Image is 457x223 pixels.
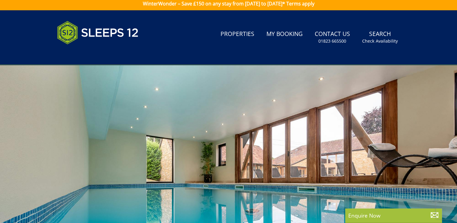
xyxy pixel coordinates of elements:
[318,38,346,44] small: 01823 665500
[57,18,139,48] img: Sleeps 12
[218,27,257,41] a: Properties
[360,27,400,47] a: SearchCheck Availability
[312,27,352,47] a: Contact Us01823 665500
[54,51,117,57] iframe: Customer reviews powered by Trustpilot
[362,38,398,44] small: Check Availability
[264,27,305,41] a: My Booking
[348,212,439,219] p: Enquire Now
